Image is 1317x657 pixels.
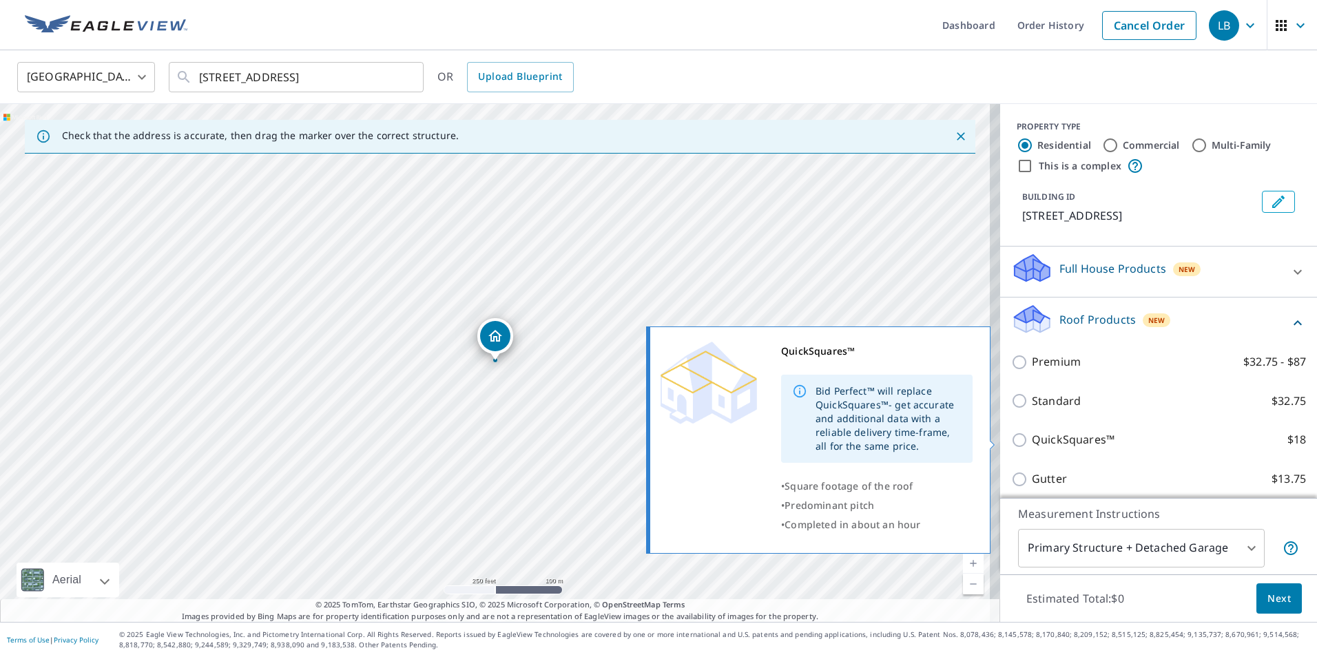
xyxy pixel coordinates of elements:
[7,635,50,645] a: Terms of Use
[781,477,973,496] div: •
[661,342,757,424] img: Premium
[437,62,574,92] div: OR
[1018,529,1265,567] div: Primary Structure + Detached Garage
[1011,252,1306,291] div: Full House ProductsNew
[1059,311,1136,328] p: Roof Products
[816,379,962,459] div: Bid Perfect™ will replace QuickSquares™- get accurate and additional data with a reliable deliver...
[1039,159,1121,173] label: This is a complex
[7,636,98,644] p: |
[785,499,874,512] span: Predominant pitch
[62,129,459,142] p: Check that the address is accurate, then drag the marker over the correct structure.
[781,342,973,361] div: QuickSquares™
[785,479,913,492] span: Square footage of the roof
[199,58,395,96] input: Search by address or latitude-longitude
[602,599,660,609] a: OpenStreetMap
[963,574,984,594] a: Current Level 17, Zoom Out
[781,515,973,534] div: •
[1209,10,1239,41] div: LB
[1015,583,1135,614] p: Estimated Total: $0
[1123,138,1180,152] label: Commercial
[17,563,119,597] div: Aerial
[1272,470,1306,488] p: $13.75
[1287,431,1306,448] p: $18
[17,58,155,96] div: [GEOGRAPHIC_DATA]
[1262,191,1295,213] button: Edit building 1
[1032,353,1081,371] p: Premium
[1017,121,1300,133] div: PROPERTY TYPE
[1037,138,1091,152] label: Residential
[1018,505,1299,522] p: Measurement Instructions
[54,635,98,645] a: Privacy Policy
[1283,540,1299,556] span: Your report will include the primary structure and a detached garage if one exists.
[1059,260,1166,277] p: Full House Products
[467,62,573,92] a: Upload Blueprint
[785,518,920,531] span: Completed in about an hour
[663,599,685,609] a: Terms
[477,318,513,361] div: Dropped pin, building 1, Residential property, 17622 Bear River Ln Humble, TX 77346
[1256,583,1302,614] button: Next
[1212,138,1272,152] label: Multi-Family
[1011,303,1306,342] div: Roof ProductsNew
[315,599,685,611] span: © 2025 TomTom, Earthstar Geographics SIO, © 2025 Microsoft Corporation, ©
[1022,191,1075,202] p: BUILDING ID
[1243,353,1306,371] p: $32.75 - $87
[25,15,187,36] img: EV Logo
[119,629,1310,650] p: © 2025 Eagle View Technologies, Inc. and Pictometry International Corp. All Rights Reserved. Repo...
[963,553,984,574] a: Current Level 17, Zoom In
[48,563,85,597] div: Aerial
[1032,393,1081,410] p: Standard
[1022,207,1256,224] p: [STREET_ADDRESS]
[1032,431,1114,448] p: QuickSquares™
[1032,470,1067,488] p: Gutter
[1148,315,1165,326] span: New
[1267,590,1291,607] span: Next
[1179,264,1196,275] span: New
[952,127,970,145] button: Close
[781,496,973,515] div: •
[1272,393,1306,410] p: $32.75
[1102,11,1196,40] a: Cancel Order
[478,68,562,85] span: Upload Blueprint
